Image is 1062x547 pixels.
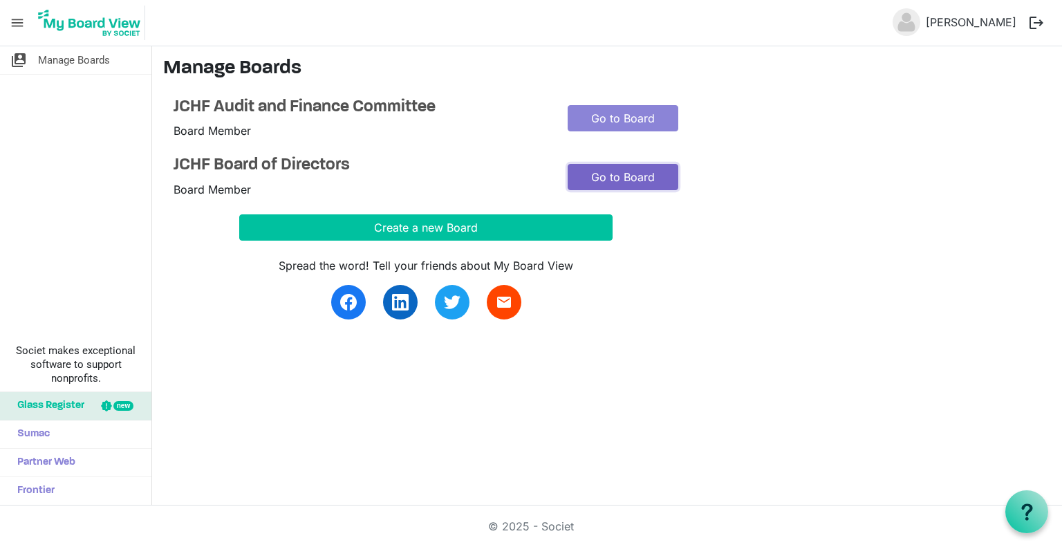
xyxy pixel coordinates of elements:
[496,294,512,310] span: email
[174,183,251,196] span: Board Member
[488,519,574,533] a: © 2025 - Societ
[893,8,920,36] img: no-profile-picture.svg
[1022,8,1051,37] button: logout
[444,294,460,310] img: twitter.svg
[239,214,613,241] button: Create a new Board
[10,46,27,74] span: switch_account
[10,420,50,448] span: Sumac
[38,46,110,74] span: Manage Boards
[34,6,145,40] img: My Board View Logo
[568,105,678,131] a: Go to Board
[239,257,613,274] div: Spread the word! Tell your friends about My Board View
[487,285,521,319] a: email
[568,164,678,190] a: Go to Board
[392,294,409,310] img: linkedin.svg
[10,477,55,505] span: Frontier
[163,57,1051,81] h3: Manage Boards
[920,8,1022,36] a: [PERSON_NAME]
[6,344,145,385] span: Societ makes exceptional software to support nonprofits.
[340,294,357,310] img: facebook.svg
[174,124,251,138] span: Board Member
[34,6,151,40] a: My Board View Logo
[4,10,30,36] span: menu
[10,449,75,476] span: Partner Web
[174,156,547,176] a: JCHF Board of Directors
[113,401,133,411] div: new
[174,98,547,118] a: JCHF Audit and Finance Committee
[10,392,84,420] span: Glass Register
